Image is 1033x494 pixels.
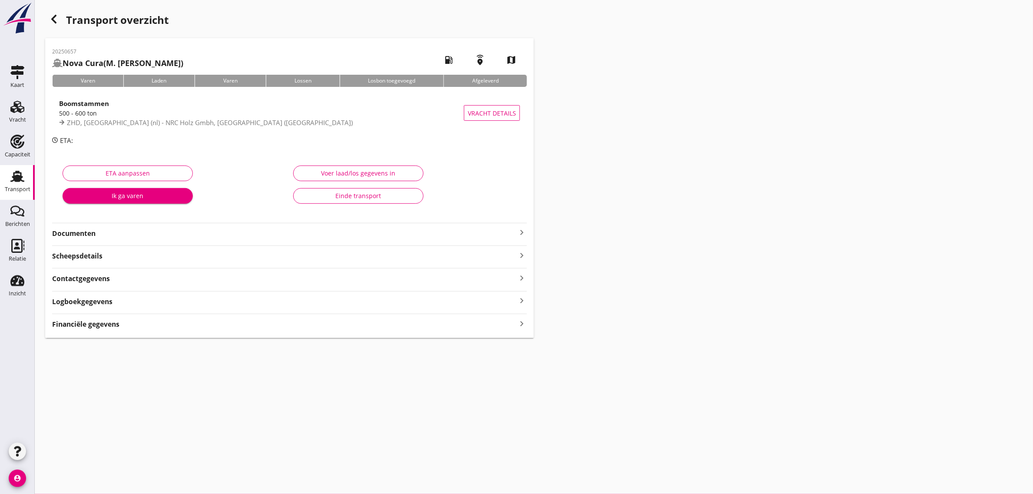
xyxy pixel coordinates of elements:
div: Inzicht [9,291,26,296]
div: Laden [123,75,195,87]
i: map [499,48,523,72]
div: Relatie [9,256,26,262]
i: keyboard_arrow_right [516,227,527,238]
a: Boomstammen500 - 600 tonZHD, [GEOGRAPHIC_DATA] (nl) - NRC Holz Gmbh, [GEOGRAPHIC_DATA] ([GEOGRAPH... [52,94,527,132]
div: Capaciteit [5,152,30,157]
div: Afgeleverd [444,75,527,87]
h2: (M. [PERSON_NAME]) [52,57,183,69]
strong: Financiële gegevens [52,319,119,329]
div: Transport [5,186,30,192]
button: Einde transport [293,188,424,204]
button: ETA aanpassen [63,166,193,181]
div: Berichten [5,221,30,227]
div: Varen [52,75,123,87]
div: Einde transport [301,191,416,200]
p: 20250657 [52,48,183,56]
strong: Scheepsdetails [52,251,103,261]
div: ETA aanpassen [70,169,185,178]
span: ZHD, [GEOGRAPHIC_DATA] (nl) - NRC Holz Gmbh, [GEOGRAPHIC_DATA] ([GEOGRAPHIC_DATA]) [67,118,353,127]
div: Voer laad/los gegevens in [301,169,416,178]
strong: Nova Cura [63,58,103,68]
div: Transport overzicht [45,10,534,31]
button: Ik ga varen [63,188,193,204]
div: Losbon toegevoegd [340,75,444,87]
div: Ik ga varen [70,191,186,200]
i: account_circle [9,470,26,487]
img: logo-small.a267ee39.svg [2,2,33,34]
div: Varen [195,75,266,87]
div: Lossen [266,75,340,87]
i: emergency_share [468,48,492,72]
i: keyboard_arrow_right [516,295,527,307]
strong: Documenten [52,229,516,239]
i: keyboard_arrow_right [516,249,527,261]
button: Voer laad/los gegevens in [293,166,424,181]
i: keyboard_arrow_right [516,318,527,329]
span: ETA: [60,136,73,145]
strong: Logboekgegevens [52,297,113,307]
i: keyboard_arrow_right [516,272,527,284]
i: local_gas_station [437,48,461,72]
span: Vracht details [468,109,516,118]
div: 500 - 600 ton [59,109,464,118]
strong: Contactgegevens [52,274,110,284]
strong: Boomstammen [59,99,109,108]
div: Vracht [9,117,26,123]
button: Vracht details [464,105,520,121]
div: Kaart [10,82,24,88]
